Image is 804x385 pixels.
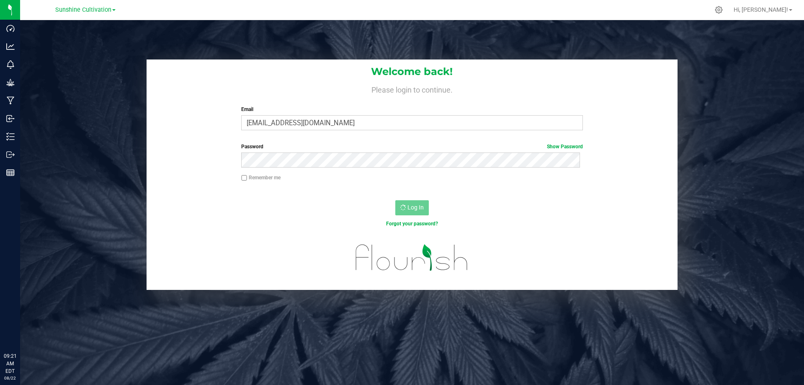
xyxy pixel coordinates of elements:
[407,204,424,211] span: Log In
[395,200,429,215] button: Log In
[6,150,15,159] inline-svg: Outbound
[147,66,678,77] h1: Welcome back!
[147,84,678,94] h4: Please login to continue.
[6,78,15,87] inline-svg: Grow
[6,42,15,51] inline-svg: Analytics
[386,221,438,227] a: Forgot your password?
[6,132,15,141] inline-svg: Inventory
[6,24,15,33] inline-svg: Dashboard
[6,96,15,105] inline-svg: Manufacturing
[714,6,724,14] div: Manage settings
[241,175,247,181] input: Remember me
[241,144,263,150] span: Password
[241,174,281,181] label: Remember me
[547,144,583,150] a: Show Password
[55,6,111,13] span: Sunshine Cultivation
[6,114,15,123] inline-svg: Inbound
[6,60,15,69] inline-svg: Monitoring
[4,375,16,381] p: 08/22
[4,352,16,375] p: 09:21 AM EDT
[6,168,15,177] inline-svg: Reports
[241,106,582,113] label: Email
[345,236,478,279] img: flourish_logo.svg
[734,6,788,13] span: Hi, [PERSON_NAME]!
